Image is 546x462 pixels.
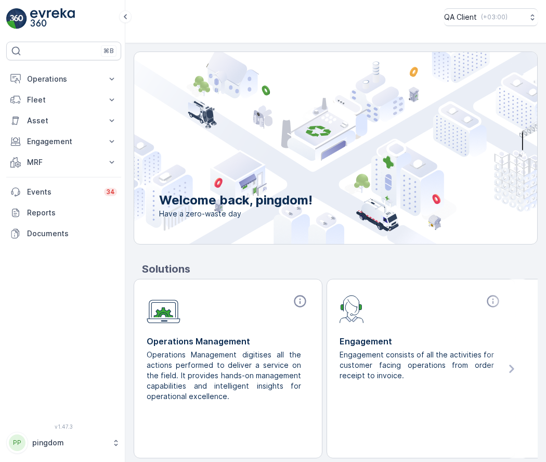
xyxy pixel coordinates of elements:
[32,438,107,448] p: pingdom
[6,223,121,244] a: Documents
[147,335,309,348] p: Operations Management
[6,69,121,89] button: Operations
[340,350,494,381] p: Engagement consists of all the activities for customer facing operations from order receipt to in...
[340,294,364,323] img: module-icon
[340,335,502,348] p: Engagement
[147,294,180,324] img: module-icon
[6,131,121,152] button: Engagement
[147,350,301,402] p: Operations Management digitises all the actions performed to deliver a service on the field. It p...
[6,202,121,223] a: Reports
[481,13,508,21] p: ( +03:00 )
[9,434,25,451] div: PP
[27,228,117,239] p: Documents
[103,47,114,55] p: ⌘B
[27,187,98,197] p: Events
[27,208,117,218] p: Reports
[27,136,100,147] p: Engagement
[159,209,313,219] span: Have a zero-waste day
[444,8,538,26] button: QA Client(+03:00)
[6,423,121,430] span: v 1.47.3
[27,74,100,84] p: Operations
[106,188,115,196] p: 34
[30,8,75,29] img: logo_light-DOdMpM7g.png
[6,89,121,110] button: Fleet
[6,110,121,131] button: Asset
[27,95,100,105] p: Fleet
[27,115,100,126] p: Asset
[159,192,313,209] p: Welcome back, pingdom!
[142,261,538,277] p: Solutions
[6,8,27,29] img: logo
[27,157,100,168] p: MRF
[6,432,121,454] button: PPpingdom
[87,52,537,244] img: city illustration
[444,12,477,22] p: QA Client
[6,182,121,202] a: Events34
[6,152,121,173] button: MRF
